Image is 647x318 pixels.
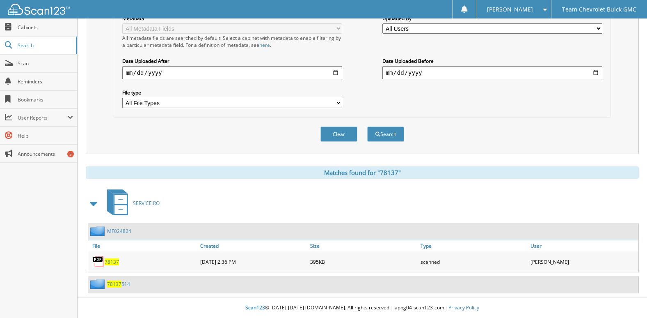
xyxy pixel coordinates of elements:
a: 78137514 [107,281,130,288]
span: User Reports [18,114,67,121]
span: Help [18,132,73,139]
div: [DATE] 2:36 PM [198,253,308,270]
button: Search [367,127,404,142]
a: MF024824 [107,228,131,235]
label: File type [122,89,342,96]
span: SERVICE RO [133,200,160,207]
div: All metadata fields are searched by default. Select a cabinet with metadata to enable filtering b... [122,35,342,48]
a: Size [308,240,418,251]
div: 5 [67,151,74,157]
span: Scan123 [245,304,265,311]
span: Cabinets [18,24,73,31]
img: PDF.png [92,256,105,268]
iframe: Chat Widget [606,279,647,318]
span: 78137 [107,281,121,288]
span: Scan [18,60,73,67]
button: Clear [320,127,357,142]
label: Date Uploaded Before [382,58,602,65]
span: [PERSON_NAME] [487,7,533,12]
span: Search [18,42,72,49]
a: SERVICE RO [102,187,160,219]
img: folder2.png [90,226,107,236]
a: Privacy Policy [448,304,479,311]
span: Reminders [18,78,73,85]
a: File [88,240,198,251]
label: Date Uploaded After [122,58,342,65]
img: folder2.png [90,279,107,289]
span: Announcements [18,150,73,157]
div: Matches found for "78137" [86,166,639,179]
a: here [259,41,270,48]
span: Bookmarks [18,96,73,103]
a: User [528,240,638,251]
img: scan123-logo-white.svg [8,4,70,15]
span: Team Chevrolet Buick GMC [562,7,636,12]
a: Created [198,240,308,251]
a: 78137 [105,258,119,265]
input: end [382,66,602,79]
div: scanned [418,253,528,270]
div: © [DATE]-[DATE] [DOMAIN_NAME]. All rights reserved | appg04-scan123-com | [78,298,647,318]
a: Type [418,240,528,251]
div: [PERSON_NAME] [528,253,638,270]
div: 395KB [308,253,418,270]
input: start [122,66,342,79]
